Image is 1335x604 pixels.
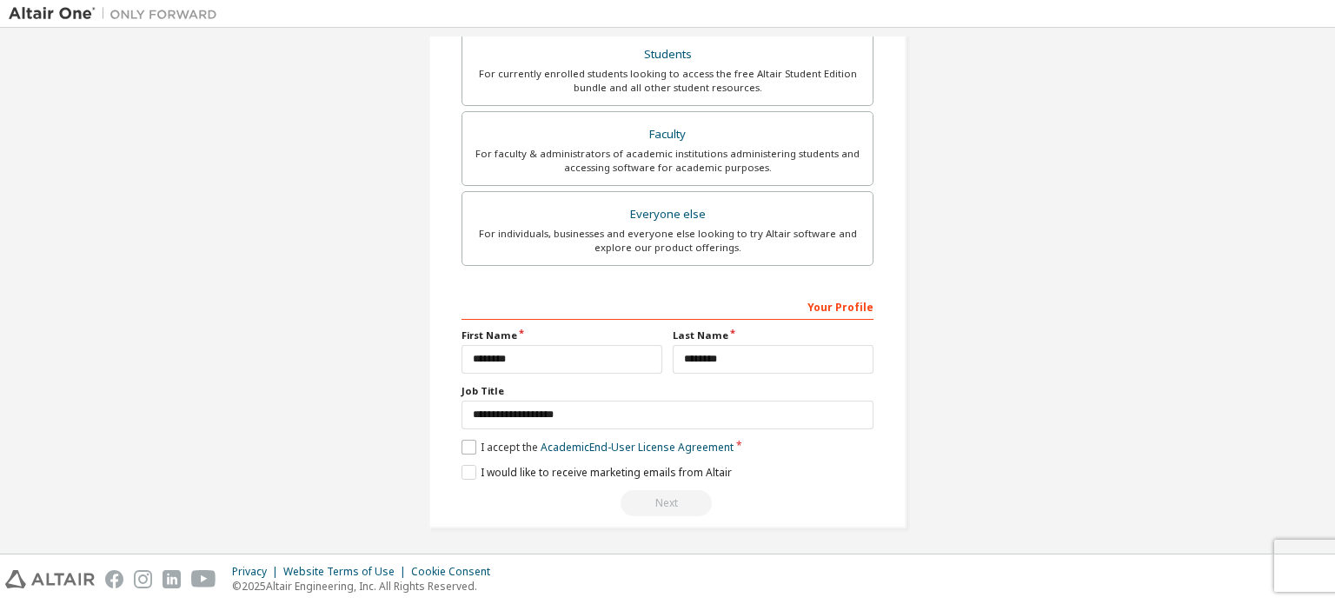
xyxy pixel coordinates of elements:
label: I accept the [462,440,734,455]
img: linkedin.svg [163,570,181,588]
div: Your Profile [462,292,873,320]
div: For faculty & administrators of academic institutions administering students and accessing softwa... [473,147,862,175]
div: Read and acccept EULA to continue [462,490,873,516]
div: Cookie Consent [411,565,501,579]
img: Altair One [9,5,226,23]
img: altair_logo.svg [5,570,95,588]
img: instagram.svg [134,570,152,588]
div: For currently enrolled students looking to access the free Altair Student Edition bundle and all ... [473,67,862,95]
img: facebook.svg [105,570,123,588]
a: Academic End-User License Agreement [541,440,734,455]
label: Last Name [673,329,873,342]
label: First Name [462,329,662,342]
img: youtube.svg [191,570,216,588]
div: Faculty [473,123,862,147]
label: Job Title [462,384,873,398]
div: Students [473,43,862,67]
div: For individuals, businesses and everyone else looking to try Altair software and explore our prod... [473,227,862,255]
div: Privacy [232,565,283,579]
div: Website Terms of Use [283,565,411,579]
label: I would like to receive marketing emails from Altair [462,465,732,480]
p: © 2025 Altair Engineering, Inc. All Rights Reserved. [232,579,501,594]
div: Everyone else [473,202,862,227]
